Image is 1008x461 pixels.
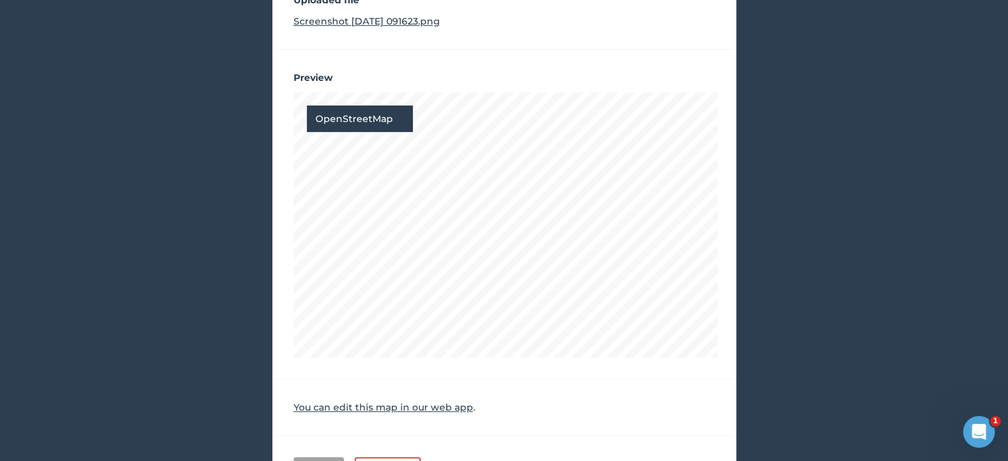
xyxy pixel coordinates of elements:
a: Screenshot [DATE] 091623.png [294,15,440,27]
div: OpenStreetMap [307,105,413,132]
span: 1 [990,416,1001,427]
iframe: Intercom live chat [963,416,995,448]
div: . [272,379,736,436]
p: Preview [294,71,715,84]
a: You can edit this map in our web app [294,401,473,413]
